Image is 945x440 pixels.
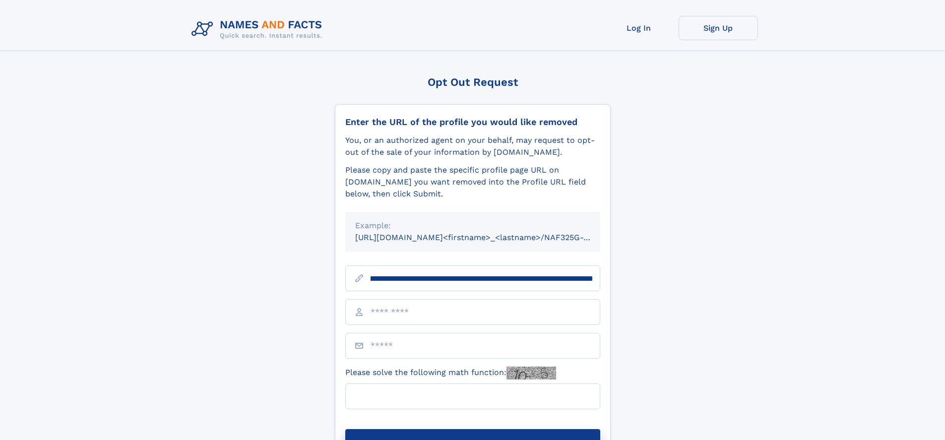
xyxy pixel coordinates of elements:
[335,76,611,88] div: Opt Out Request
[345,367,556,379] label: Please solve the following math function:
[355,220,590,232] div: Example:
[188,16,330,43] img: Logo Names and Facts
[345,117,600,127] div: Enter the URL of the profile you would like removed
[355,233,619,242] small: [URL][DOMAIN_NAME]<firstname>_<lastname>/NAF325G-xxxxxxxx
[345,134,600,158] div: You, or an authorized agent on your behalf, may request to opt-out of the sale of your informatio...
[345,164,600,200] div: Please copy and paste the specific profile page URL on [DOMAIN_NAME] you want removed into the Pr...
[679,16,758,40] a: Sign Up
[599,16,679,40] a: Log In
